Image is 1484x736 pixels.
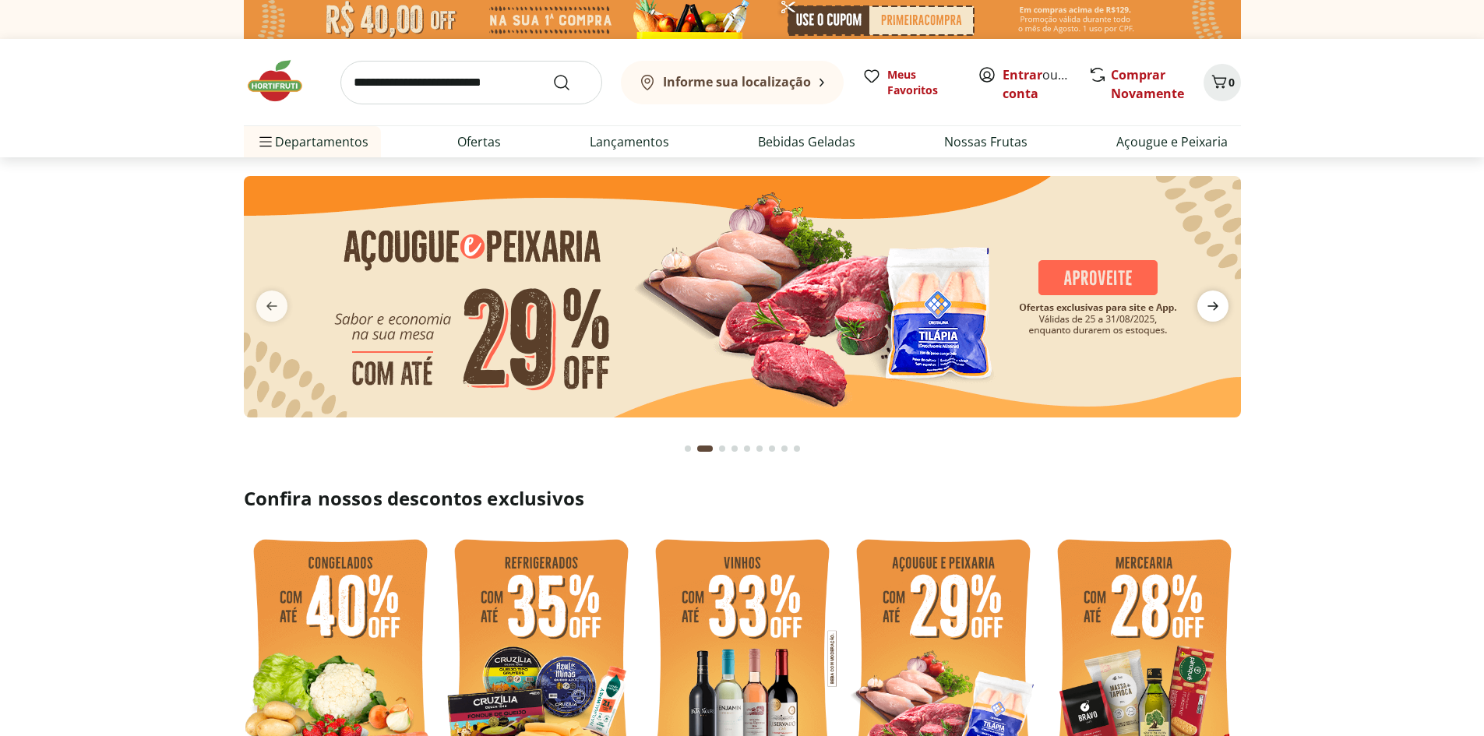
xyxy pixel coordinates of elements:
[728,430,741,467] button: Go to page 4 from fs-carousel
[1185,291,1241,322] button: next
[621,61,844,104] button: Informe sua localização
[694,430,716,467] button: Current page from fs-carousel
[256,123,368,160] span: Departamentos
[244,486,1241,511] h2: Confira nossos descontos exclusivos
[753,430,766,467] button: Go to page 6 from fs-carousel
[1228,75,1235,90] span: 0
[944,132,1028,151] a: Nossas Frutas
[1003,65,1072,103] span: ou
[1003,66,1088,102] a: Criar conta
[244,58,322,104] img: Hortifruti
[244,176,1241,417] img: açougue
[862,67,959,98] a: Meus Favoritos
[887,67,959,98] span: Meus Favoritos
[663,73,811,90] b: Informe sua localização
[741,430,753,467] button: Go to page 5 from fs-carousel
[682,430,694,467] button: Go to page 1 from fs-carousel
[340,61,602,104] input: search
[1111,66,1184,102] a: Comprar Novamente
[457,132,501,151] a: Ofertas
[791,430,803,467] button: Go to page 9 from fs-carousel
[766,430,778,467] button: Go to page 7 from fs-carousel
[778,430,791,467] button: Go to page 8 from fs-carousel
[1116,132,1228,151] a: Açougue e Peixaria
[590,132,669,151] a: Lançamentos
[716,430,728,467] button: Go to page 3 from fs-carousel
[552,73,590,92] button: Submit Search
[256,123,275,160] button: Menu
[1204,64,1241,101] button: Carrinho
[244,291,300,322] button: previous
[1003,66,1042,83] a: Entrar
[758,132,855,151] a: Bebidas Geladas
